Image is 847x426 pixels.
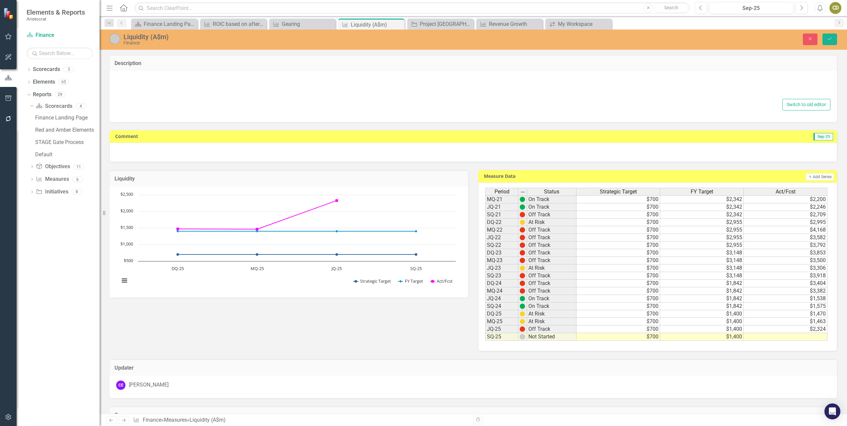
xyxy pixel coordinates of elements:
[544,189,559,195] span: Status
[655,3,688,13] button: Search
[527,203,577,211] td: On Track
[577,242,660,249] td: $700
[660,249,744,257] td: $3,148
[36,188,68,196] a: Initiatives
[744,234,827,242] td: $3,582
[76,103,86,109] div: 4
[744,272,827,280] td: $3,918
[63,67,74,72] div: 3
[520,227,525,233] img: Ft89tzOffuf3t9w4O5XSOn+DzgEp2gbXdAmAAAAAElFTkSuQmCC
[478,20,541,28] a: Revenue Growth
[177,230,418,233] g: FY Target, line 2 of 3 with 4 data points.
[58,79,69,85] div: 65
[660,242,744,249] td: $2,955
[520,304,525,309] img: UIytQAAABt0RVh0U29mdHdhcmUAQVBORyBBc3NlbWJsZXIgMy4wXkUsHAAAAABJRU5ErkJggg==
[36,176,69,183] a: Measures
[527,242,577,249] td: Off Track
[484,174,669,178] h3: Measure Data
[744,203,827,211] td: $2,246
[485,287,518,295] td: MQ-24
[527,318,577,325] td: At Risk
[520,197,525,202] img: UIytQAAABt0RVh0U29mdHdhcmUAQVBORyBBc3NlbWJsZXIgMy4wXkUsHAAAAABJRU5ErkJggg==
[520,311,525,317] img: Yx0AAAAASUVORK5CYII=
[660,226,744,234] td: $2,955
[27,32,93,39] a: Finance
[577,318,660,325] td: $700
[577,310,660,318] td: $700
[744,219,827,226] td: $2,995
[527,257,577,264] td: Off Track
[577,211,660,219] td: $700
[744,264,827,272] td: $3,306
[577,234,660,242] td: $700
[520,243,525,248] img: Ft89tzOffuf3t9w4O5XSOn+DzgEp2gbXdAmAAAAAElFTkSuQmCC
[577,203,660,211] td: $700
[520,189,525,195] img: 8DAGhfEEPCf229AAAAAElFTkSuQmCC
[485,333,518,341] td: SQ-25
[527,325,577,333] td: Off Track
[177,228,179,230] path: DQ-25, 1,470. Act/Fcst.
[35,115,100,121] div: Finance Landing Page
[527,272,577,280] td: Off Track
[776,189,796,195] span: Act/Fcst
[415,253,418,256] path: SQ-25, 700. Strategic Target.
[744,226,827,234] td: $4,168
[558,20,610,28] div: My Workspace
[177,253,179,256] path: DQ-25, 700. Strategic Target.
[35,152,100,158] div: Default
[36,163,70,171] a: Objectives
[527,234,577,242] td: Off Track
[336,253,338,256] path: JQ-25, 700. Strategic Target.
[353,278,391,284] button: Show Strategic Target
[577,287,660,295] td: $700
[744,211,827,219] td: $2,709
[813,133,833,140] span: Sep-25
[36,103,72,110] a: Scorecards
[744,325,827,333] td: $2,324
[744,310,827,318] td: $1,470
[489,20,541,28] div: Revenue Growth
[34,149,100,160] a: Default
[495,189,509,195] span: Period
[415,230,418,233] path: SQ-25, 1,400. FY Target.
[660,257,744,264] td: $3,148
[577,195,660,203] td: $700
[660,318,744,325] td: $1,400
[527,310,577,318] td: At Risk
[782,99,830,110] button: Switch to old editor
[133,416,468,424] div: » »
[213,20,265,28] div: ROIC based on after tax EBITDA (%)
[660,325,744,333] td: $1,400
[115,60,832,66] h3: Description
[577,303,660,310] td: $700
[520,250,525,255] img: Ft89tzOffuf3t9w4O5XSOn+DzgEp2gbXdAmAAAAAElFTkSuQmCC
[27,8,85,16] span: Elements & Reports
[527,303,577,310] td: On Track
[829,2,841,14] button: CD
[129,381,169,389] div: [PERSON_NAME]
[485,272,518,280] td: SQ-23
[577,249,660,257] td: $700
[27,47,93,59] input: Search Below...
[116,191,459,291] svg: Interactive chart
[660,219,744,226] td: $2,955
[711,4,791,12] div: Sep-25
[420,20,472,28] div: Project [GEOGRAPHIC_DATA] (Finance)
[398,278,424,284] button: Show FY Target
[256,230,259,233] path: MQ-25, 1,400. FY Target.
[123,40,522,45] div: Finance
[660,203,744,211] td: $2,342
[520,288,525,294] img: Ft89tzOffuf3t9w4O5XSOn+DzgEp2gbXdAmAAAAAElFTkSuQmCC
[691,189,713,195] span: FY Target
[120,191,133,197] text: $2,500
[190,417,226,423] div: Liquidity (A$m)
[485,310,518,318] td: DQ-25
[660,310,744,318] td: $1,400
[115,412,832,418] h3: Owner
[527,195,577,203] td: On Track
[251,265,264,271] text: MQ-25
[660,264,744,272] td: $3,148
[34,137,100,147] a: STAGE Gate Process
[256,253,259,256] path: MQ-25, 700. Strategic Target.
